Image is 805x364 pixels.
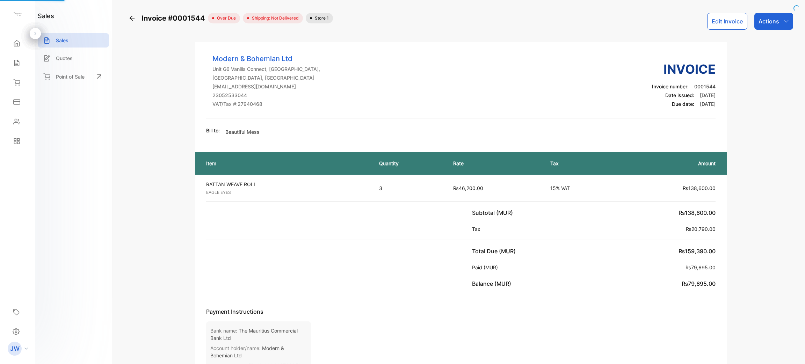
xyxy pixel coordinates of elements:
p: Total Due (MUR) [472,247,518,255]
p: Balance (MUR) [472,279,514,288]
span: ₨138,600.00 [683,185,716,191]
p: 15% VAT [550,184,610,192]
span: [DATE] [700,101,716,107]
p: VAT/Tax #: 27940468 [212,100,320,108]
p: Rate [453,160,536,167]
p: [GEOGRAPHIC_DATA], [GEOGRAPHIC_DATA] [212,74,320,81]
a: Point of Sale [38,69,109,84]
p: Payment Instructions [206,307,716,316]
span: Shipping: Not Delivered [249,15,299,21]
button: Edit Invoice [707,13,747,30]
span: Date issued: [665,92,694,98]
span: ₨79,695.00 [686,264,716,270]
h1: sales [38,11,54,21]
p: Amount [624,160,716,167]
button: Actions [754,13,793,30]
span: Bank name: [210,328,237,334]
span: ₨20,790.00 [686,226,716,232]
p: Bill to: [206,127,220,134]
span: ₨138,600.00 [679,209,716,216]
p: Modern & Bohemian Ltd [212,53,320,64]
span: Due date: [672,101,694,107]
span: The Mauritius Commercial Bank Ltd [210,328,298,341]
a: Quotes [38,51,109,65]
span: ₨159,390.00 [679,248,716,255]
p: Subtotal (MUR) [472,209,516,217]
span: Account holder/name: [210,345,261,351]
p: Item [206,160,365,167]
p: Actions [759,17,779,26]
p: Unit G6 Vanilla Connect, [GEOGRAPHIC_DATA], [212,65,320,73]
p: Paid (MUR) [472,264,501,271]
span: ₨46,200.00 [453,185,483,191]
p: [EMAIL_ADDRESS][DOMAIN_NAME] [212,83,320,90]
a: Sales [38,33,109,48]
p: Beautiful Mess [225,128,260,136]
img: logo [12,9,23,20]
p: Tax [472,225,483,233]
p: Quantity [379,160,439,167]
p: Tax [550,160,610,167]
p: Sales [56,37,68,44]
iframe: LiveChat chat widget [776,335,805,364]
p: JW [10,344,20,353]
p: RATTAN WEAVE ROLL [206,181,367,188]
p: EAGLE EYES [206,189,367,196]
p: 23052533044 [212,92,320,99]
p: 3 [379,184,439,192]
span: over due [214,15,236,21]
span: [DATE] [700,92,716,98]
p: Quotes [56,54,73,62]
span: 0001544 [694,83,716,89]
span: Invoice #0001544 [142,13,208,23]
p: Point of Sale [56,73,85,80]
span: Store 1 [312,15,329,21]
span: Modern & Bohemian Ltd [210,345,284,358]
span: ₨79,695.00 [682,280,716,287]
span: Invoice number: [652,83,689,89]
h3: Invoice [652,60,716,79]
